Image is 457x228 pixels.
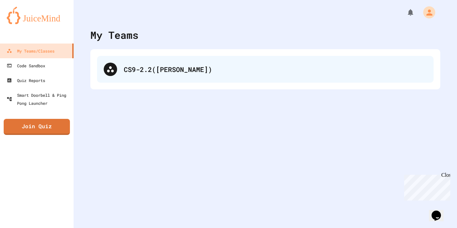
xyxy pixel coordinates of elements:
a: Join Quiz [4,119,70,135]
div: My Account [416,5,437,20]
iframe: chat widget [429,201,450,221]
div: My Notifications [394,7,416,18]
div: CS9-2.2([PERSON_NAME]) [97,56,434,83]
div: Code Sandbox [7,62,45,70]
div: Smart Doorbell & Ping Pong Launcher [7,91,71,107]
div: Quiz Reports [7,76,45,84]
div: Chat with us now!Close [3,3,46,43]
div: My Teams [90,27,139,43]
div: My Teams/Classes [7,47,55,55]
img: logo-orange.svg [7,7,67,24]
iframe: chat widget [401,172,450,201]
div: CS9-2.2([PERSON_NAME]) [124,64,427,74]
